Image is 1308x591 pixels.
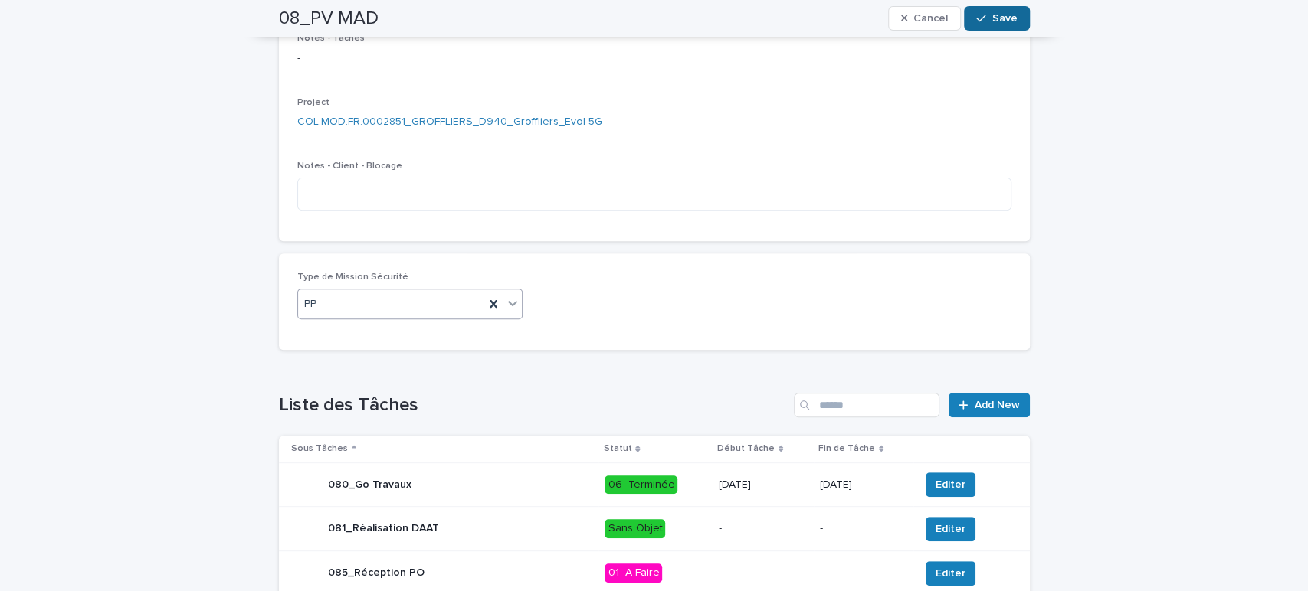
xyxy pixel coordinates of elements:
[297,98,329,107] span: Project
[992,13,1018,24] span: Save
[297,51,1011,67] p: -
[926,517,975,541] button: Editer
[279,462,1030,507] tr: 080_Go Travaux06_Terminée[DATE][DATE]Editer
[926,472,975,497] button: Editer
[605,475,677,495] div: 06_Terminée
[605,563,662,583] div: 01_A Faire
[605,519,665,538] div: Sans Objet
[328,567,425,580] p: 085_Réception PO
[291,440,348,457] p: Sous Tâches
[279,8,379,30] h2: 08_PV MAD
[949,393,1029,417] a: Add New
[328,522,439,535] p: 081_Réalisation DAAT
[936,477,965,492] span: Editer
[794,393,939,417] input: Search
[820,567,907,580] p: -
[820,522,907,535] p: -
[717,440,775,457] p: Début Tâche
[820,478,907,491] p: [DATE]
[328,478,411,491] p: 080_Go Travaux
[964,6,1029,31] button: Save
[603,440,631,457] p: Statut
[888,6,962,31] button: Cancel
[719,567,808,580] p: -
[926,561,975,586] button: Editer
[719,522,808,535] p: -
[913,13,948,24] span: Cancel
[719,478,808,491] p: [DATE]
[297,114,602,130] a: COL.MOD.FR.0002851_GROFFLIERS_D940_Groffliers_Evol 5G
[279,507,1030,551] tr: 081_Réalisation DAATSans Objet--Editer
[818,440,875,457] p: Fin de Tâche
[297,162,402,171] span: Notes - Client - Blocage
[936,521,965,537] span: Editer
[936,566,965,581] span: Editer
[297,273,408,282] span: Type de Mission Sécurité
[304,296,316,312] span: PP
[297,34,365,43] span: Notes - Tâches
[975,400,1020,410] span: Add New
[279,394,788,416] h1: Liste des Tâches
